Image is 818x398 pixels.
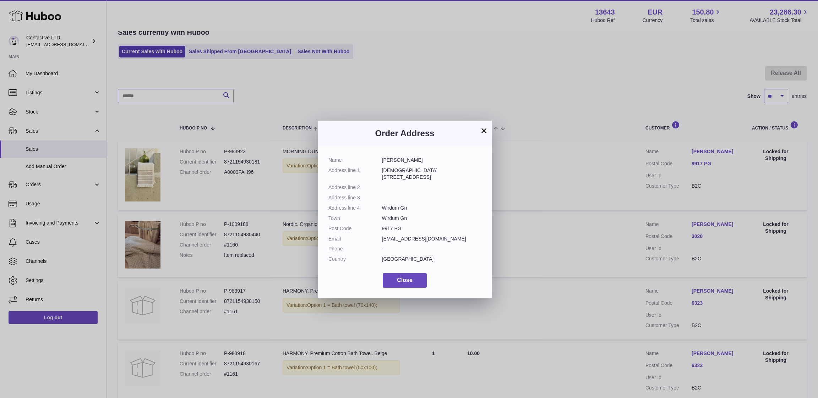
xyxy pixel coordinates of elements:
[382,215,481,222] dd: Wirdum Gn
[382,236,481,242] dd: [EMAIL_ADDRESS][DOMAIN_NAME]
[382,225,481,232] dd: 9917 PG
[328,128,481,139] h3: Order Address
[328,245,382,252] dt: Phone
[328,167,382,181] dt: Address line 1
[328,256,382,262] dt: Country
[382,157,481,164] dd: [PERSON_NAME]
[382,256,481,262] dd: [GEOGRAPHIC_DATA]
[382,245,481,252] dd: -
[480,126,488,135] button: ×
[383,273,427,288] button: Close
[397,277,413,283] span: Close
[328,157,382,164] dt: Name
[328,205,382,211] dt: Address line 4
[382,205,481,211] dd: Wirdum Gn
[328,184,382,191] dt: Address line 2
[328,225,382,232] dt: Post Code
[328,194,382,201] dt: Address line 3
[328,215,382,222] dt: Town
[382,167,481,181] dd: [DEMOGRAPHIC_DATA][STREET_ADDRESS]
[328,236,382,242] dt: Email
